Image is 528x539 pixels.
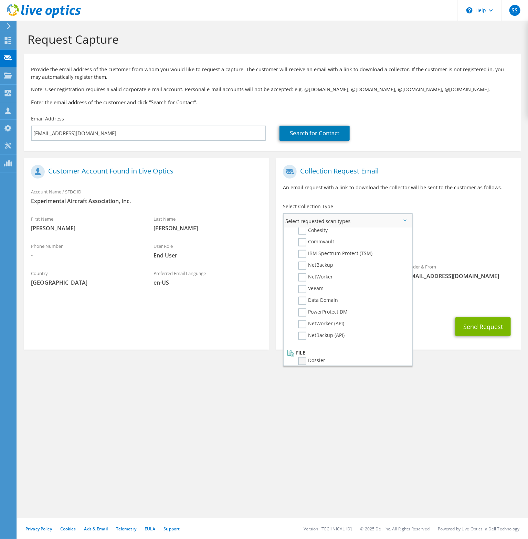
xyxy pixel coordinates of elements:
[466,7,473,13] svg: \n
[84,526,108,532] a: Ads & Email
[298,238,334,246] label: Commvault
[31,86,514,93] p: Note: User registration requires a valid corporate e-mail account. Personal e-mail accounts will ...
[285,349,408,357] li: File
[283,184,514,191] p: An email request with a link to download the collector will be sent to the customer as follows.
[283,203,333,210] label: Select Collection Type
[154,252,262,259] span: End User
[405,272,514,280] span: [EMAIL_ADDRESS][DOMAIN_NAME]
[298,250,372,258] label: IBM Spectrum Protect (TSM)
[28,32,514,46] h1: Request Capture
[276,231,521,256] div: Requested Collections
[279,126,350,141] a: Search for Contact
[31,66,514,81] p: Provide the email address of the customer from whom you would like to request a capture. The cust...
[154,279,262,286] span: en-US
[298,226,328,235] label: Cohesity
[298,320,344,328] label: NetWorker (API)
[31,252,140,259] span: -
[298,357,325,365] label: Dossier
[145,526,155,532] a: EULA
[31,279,140,286] span: [GEOGRAPHIC_DATA]
[298,273,333,282] label: NetWorker
[24,184,269,208] div: Account Name / SFDC ID
[25,526,52,532] a: Privacy Policy
[304,526,352,532] li: Version: [TECHNICAL_ID]
[298,262,333,270] label: NetBackup
[509,5,520,16] span: SS
[360,526,430,532] li: © 2025 Dell Inc. All Rights Reserved
[147,239,269,263] div: User Role
[276,260,399,283] div: To
[163,526,180,532] a: Support
[298,332,345,340] label: NetBackup (API)
[31,115,64,122] label: Email Address
[154,224,262,232] span: [PERSON_NAME]
[438,526,520,532] li: Powered by Live Optics, a Dell Technology
[399,260,521,283] div: Sender & From
[298,308,348,317] label: PowerProtect DM
[455,317,511,336] button: Send Request
[116,526,136,532] a: Telemetry
[31,98,514,106] h3: Enter the email address of the customer and click “Search for Contact”.
[284,214,412,228] span: Select requested scan types
[60,526,76,532] a: Cookies
[147,212,269,235] div: Last Name
[31,165,259,179] h1: Customer Account Found in Live Optics
[24,212,147,235] div: First Name
[24,239,147,263] div: Phone Number
[298,297,338,305] label: Data Domain
[298,285,324,293] label: Veeam
[24,266,147,290] div: Country
[31,224,140,232] span: [PERSON_NAME]
[31,197,262,205] span: Experimental Aircraft Association, Inc.
[283,165,511,179] h1: Collection Request Email
[147,266,269,290] div: Preferred Email Language
[276,287,521,310] div: CC & Reply To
